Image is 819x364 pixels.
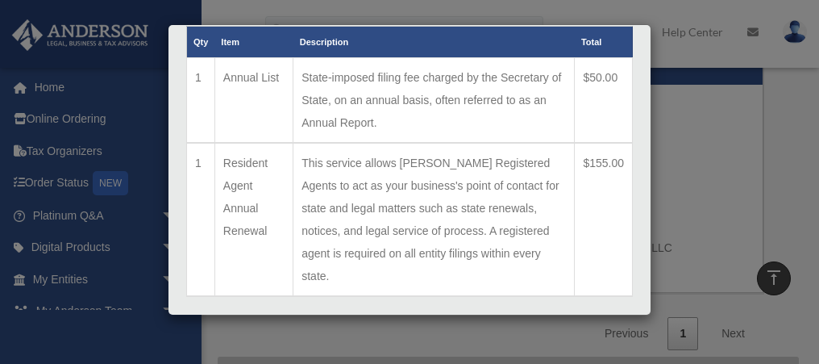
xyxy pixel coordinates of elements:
td: 1 [187,58,215,144]
td: $50.00 [575,58,633,144]
th: Total [575,27,633,58]
td: State-imposed filing fee charged by the Secretary of State, on an annual basis, often referred to... [293,58,575,144]
td: $155.00 [575,143,633,296]
th: Description [293,27,575,58]
th: Qty [187,27,215,58]
td: Annual List [214,58,293,144]
td: 1 [187,143,215,296]
td: This service allows [PERSON_NAME] Registered Agents to act as your business's point of contact fo... [293,143,575,296]
th: Item [214,27,293,58]
td: Resident Agent Annual Renewal [214,143,293,296]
